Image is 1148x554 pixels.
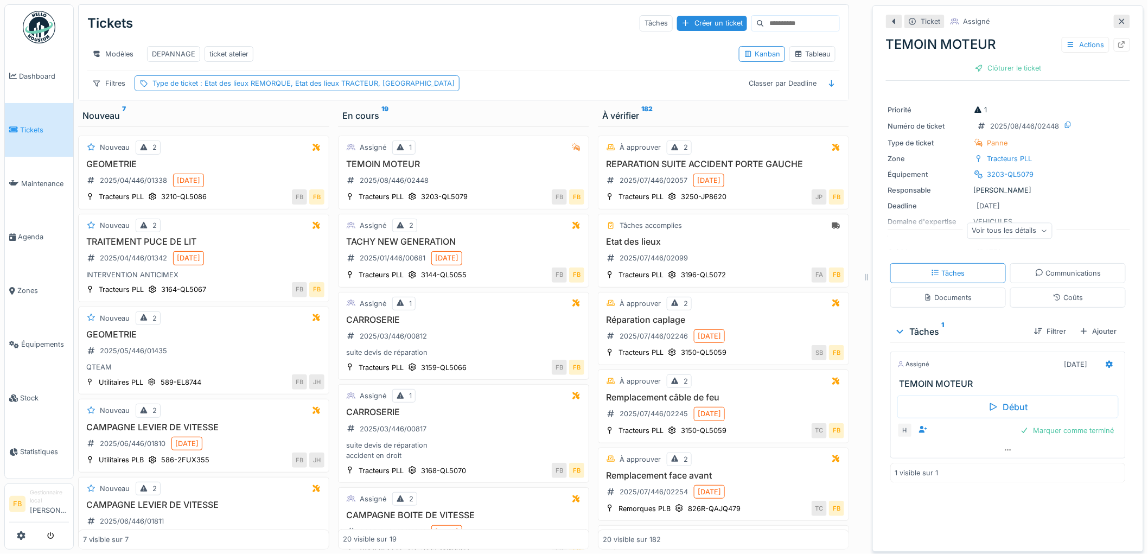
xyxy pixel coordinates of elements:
div: FB [569,463,584,478]
div: [DATE] [698,409,721,419]
div: [DATE] [435,253,458,263]
div: 3210-QL5086 [161,192,207,202]
div: Nouveau [100,142,130,152]
a: Dashboard [5,49,73,103]
div: 2 [684,376,688,386]
div: Ajouter [1075,324,1121,339]
div: Tracteurs PLL [618,425,664,436]
div: Tracteurs PLL [618,347,664,358]
div: Assigné [360,142,386,152]
h3: CAMPAGNE LEVIER DE VITESSE [83,422,324,432]
a: Tickets [5,103,73,157]
div: Classer par Deadline [744,75,821,91]
div: [DATE] [697,175,720,186]
div: Assigné [964,16,990,27]
div: 2 [409,494,413,504]
div: [DATE] [1064,359,1088,370]
div: 826R-QAJQ479 [688,504,741,514]
div: Assigné [360,494,386,504]
div: 2025/04/446/01341 [360,527,425,537]
span: Équipements [21,339,69,349]
div: Panne [987,138,1008,148]
div: Créer un ticket [677,16,747,30]
div: DEPANNAGE [152,49,195,59]
div: Assigné [897,360,930,369]
div: [DATE] [435,527,458,537]
h3: CARROSERIE [343,407,584,417]
div: SB [812,345,827,360]
span: Agenda [18,232,69,242]
div: 2025/07/446/02245 [620,409,688,419]
div: 2025/01/446/00681 [360,253,425,263]
div: 2025/04/446/01338 [100,175,167,186]
div: 2025/03/446/00812 [360,331,427,341]
div: JH [309,374,324,390]
div: 589-EL8744 [161,377,201,387]
h3: TEMOIN MOTEUR [900,379,1121,389]
div: 3150-QL5059 [681,347,726,358]
h3: GEOMETRIE [83,159,324,169]
h3: GEOMETRIE [83,329,324,340]
div: FB [292,282,307,297]
div: 1 [409,142,412,152]
div: 3196-QL5072 [681,270,726,280]
a: Agenda [5,211,73,264]
div: À approuver [620,142,661,152]
div: FB [829,423,844,438]
div: Tracteurs PLL [99,192,144,202]
div: FB [552,268,567,283]
div: FB [569,268,584,283]
div: 7 visible sur 7 [83,534,129,545]
div: 3203-QL5079 [421,192,468,202]
a: Stock [5,371,73,425]
sup: 1 [942,325,945,338]
div: Nouveau [100,220,130,231]
div: À vérifier [602,109,845,122]
div: FB [552,189,567,205]
div: Début [897,396,1119,418]
div: Remorques PLB [618,504,671,514]
div: 2025/06/446/01810 [100,438,165,449]
div: Tâches accomplies [620,220,682,231]
div: 2 [152,220,157,231]
div: 3164-QL5067 [161,284,206,295]
div: Coûts [1053,292,1083,303]
div: FB [552,360,567,375]
div: Kanban [744,49,780,59]
h3: TEMOIN MOTEUR [343,159,584,169]
div: Tracteurs PLL [987,154,1032,164]
div: FA [812,268,827,283]
div: 3159-QL5066 [421,362,467,373]
sup: 7 [122,109,126,122]
div: 1 visible sur 1 [895,468,939,478]
div: Modèles [87,46,138,62]
div: Tickets [87,9,133,37]
div: Marquer comme terminé [1016,423,1119,438]
span: Dashboard [19,71,69,81]
div: Tracteurs PLL [618,270,664,280]
div: 2025/08/446/02448 [991,121,1060,131]
div: 2025/08/446/02448 [360,175,429,186]
sup: 182 [641,109,653,122]
li: FB [9,496,25,512]
div: Assigné [360,391,386,401]
div: FB [569,360,584,375]
div: 2025/07/446/02254 [620,487,688,497]
span: Zones [17,285,69,296]
div: 1 [409,298,412,309]
div: Assigné [360,298,386,309]
div: Ticket [921,16,941,27]
div: Tracteurs PLL [359,192,404,202]
div: ticket atelier [209,49,248,59]
div: 1 [409,391,412,401]
div: 2025/07/446/02099 [620,253,688,263]
div: Priorité [888,105,970,115]
div: 2025/07/446/02057 [620,175,687,186]
div: Communications [1035,268,1101,278]
div: 2025/05/446/01435 [100,346,167,356]
h3: REPARATION SUITE ACCIDENT PORTE GAUCHE [603,159,844,169]
div: FB [309,189,324,205]
div: TEMOIN MOTEUR [886,35,1130,54]
div: INTERVENTION ANTICIMEX [83,270,324,280]
div: Zone [888,154,970,164]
